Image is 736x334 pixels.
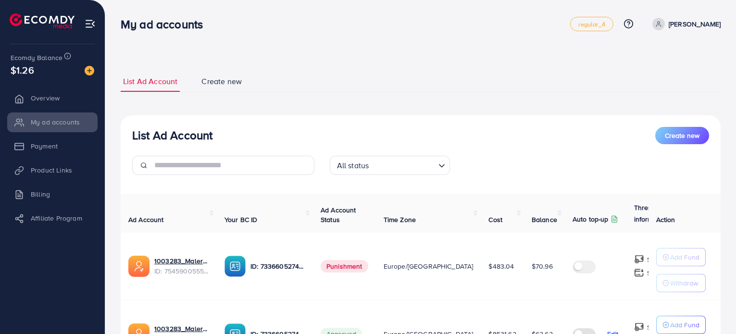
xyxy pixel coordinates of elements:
[128,215,164,224] span: Ad Account
[154,256,209,266] a: 1003283_Malerno 2_1756917040219
[634,202,681,225] p: Threshold information
[665,131,699,140] span: Create new
[670,251,699,263] p: Add Fund
[670,277,698,289] p: Withdraw
[201,76,242,87] span: Create new
[154,266,209,276] span: ID: 7545900555840094216
[670,319,699,331] p: Add Fund
[85,18,96,29] img: menu
[154,256,209,276] div: <span class='underline'>1003283_Malerno 2_1756917040219</span></br>7545900555840094216
[656,215,675,224] span: Action
[656,274,706,292] button: Withdraw
[132,128,212,142] h3: List Ad Account
[250,260,305,272] p: ID: 7336605274432061441
[532,261,553,271] span: $70.96
[128,256,150,277] img: ic-ads-acc.e4c84228.svg
[573,213,609,225] p: Auto top-up
[123,76,177,87] span: List Ad Account
[669,18,721,30] p: [PERSON_NAME]
[570,17,613,31] a: regular_4
[634,322,644,332] img: top-up amount
[656,248,706,266] button: Add Fund
[10,13,75,28] img: logo
[330,156,450,175] div: Search for option
[647,267,659,279] p: $ ---
[634,254,644,264] img: top-up amount
[655,127,709,144] button: Create new
[649,18,721,30] a: [PERSON_NAME]
[121,17,211,31] h3: My ad accounts
[647,254,659,265] p: $ ---
[656,316,706,334] button: Add Fund
[488,261,514,271] span: $483.04
[578,21,605,27] span: regular_4
[321,260,368,272] span: Punishment
[335,159,371,173] span: All status
[532,215,557,224] span: Balance
[225,215,258,224] span: Your BC ID
[321,205,356,224] span: Ad Account Status
[488,215,502,224] span: Cost
[11,53,62,62] span: Ecomdy Balance
[647,322,661,333] p: $ 50
[384,215,416,224] span: Time Zone
[225,256,246,277] img: ic-ba-acc.ded83a64.svg
[634,268,644,278] img: top-up amount
[372,157,434,173] input: Search for option
[154,324,209,334] a: 1003283_Malerno_1708347095877
[384,261,474,271] span: Europe/[GEOGRAPHIC_DATA]
[85,66,94,75] img: image
[11,63,34,77] span: $1.26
